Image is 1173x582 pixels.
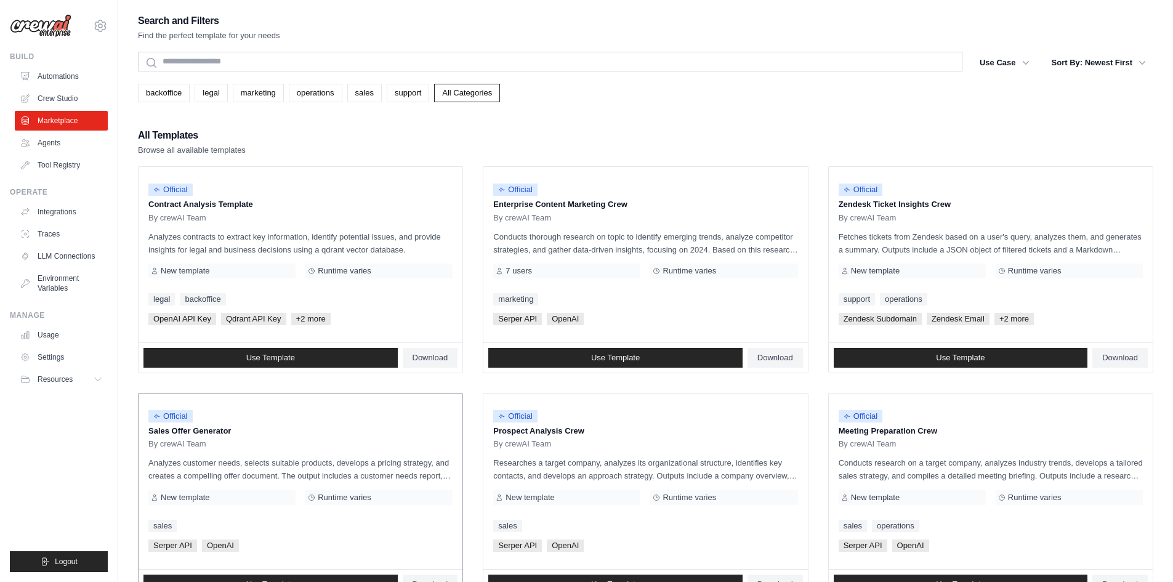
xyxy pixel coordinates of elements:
a: All Categories [434,84,500,102]
span: Use Template [246,353,295,363]
a: backoffice [138,84,190,102]
a: sales [839,520,867,532]
p: Browse all available templates [138,144,246,156]
p: Enterprise Content Marketing Crew [493,198,797,211]
p: Analyzes contracts to extract key information, identify potential issues, and provide insights fo... [148,230,453,256]
a: legal [148,293,175,305]
a: Agents [15,133,108,153]
span: Resources [38,374,73,384]
span: By crewAI Team [493,439,551,449]
span: OpenAI API Key [148,313,216,325]
span: Runtime varies [318,493,371,503]
span: Runtime varies [663,493,716,503]
a: Crew Studio [15,89,108,108]
span: 7 users [506,266,532,276]
p: Zendesk Ticket Insights Crew [839,198,1143,211]
span: Zendesk Email [927,313,990,325]
a: Automations [15,67,108,86]
a: Use Template [488,348,743,368]
span: By crewAI Team [148,439,206,449]
span: Download [1102,353,1138,363]
p: Meeting Preparation Crew [839,425,1143,437]
p: Sales Offer Generator [148,425,453,437]
span: Runtime varies [1008,493,1062,503]
span: +2 more [994,313,1034,325]
span: Zendesk Subdomain [839,313,922,325]
p: Analyzes customer needs, selects suitable products, develops a pricing strategy, and creates a co... [148,456,453,482]
a: Download [1092,348,1148,368]
div: Manage [10,310,108,320]
a: backoffice [180,293,225,305]
a: Settings [15,347,108,367]
span: Serper API [493,313,542,325]
a: support [387,84,429,102]
span: Runtime varies [318,266,371,276]
p: Contract Analysis Template [148,198,453,211]
a: Tool Registry [15,155,108,175]
button: Resources [15,370,108,389]
a: Download [748,348,803,368]
a: operations [880,293,927,305]
span: Official [148,410,193,422]
a: Marketplace [15,111,108,131]
span: Logout [55,557,78,567]
span: Download [757,353,793,363]
a: support [839,293,875,305]
span: Runtime varies [1008,266,1062,276]
p: Fetches tickets from Zendesk based on a user's query, analyzes them, and generates a summary. Out... [839,230,1143,256]
a: marketing [233,84,284,102]
span: +2 more [291,313,331,325]
a: LLM Connections [15,246,108,266]
span: New template [161,266,209,276]
span: Official [493,184,538,196]
a: Usage [15,325,108,345]
a: Traces [15,224,108,244]
p: Find the perfect template for your needs [138,30,280,42]
img: Logo [10,14,71,38]
p: Prospect Analysis Crew [493,425,797,437]
span: By crewAI Team [839,213,897,223]
span: OpenAI [547,540,584,552]
button: Logout [10,551,108,572]
a: sales [148,520,177,532]
span: By crewAI Team [493,213,551,223]
span: Download [413,353,448,363]
span: New template [506,493,554,503]
a: marketing [493,293,538,305]
span: Qdrant API Key [221,313,286,325]
span: OpenAI [892,540,929,552]
div: Build [10,52,108,62]
span: Use Template [936,353,985,363]
span: OpenAI [202,540,239,552]
a: legal [195,84,227,102]
button: Sort By: Newest First [1044,52,1153,74]
a: Download [403,348,458,368]
p: Conducts research on a target company, analyzes industry trends, develops a tailored sales strate... [839,456,1143,482]
span: New template [851,266,900,276]
span: Runtime varies [663,266,716,276]
h2: All Templates [138,127,246,144]
span: OpenAI [547,313,584,325]
span: New template [161,493,209,503]
a: Use Template [834,348,1088,368]
span: Official [839,410,883,422]
span: New template [851,493,900,503]
span: Use Template [591,353,640,363]
a: sales [493,520,522,532]
p: Researches a target company, analyzes its organizational structure, identifies key contacts, and ... [493,456,797,482]
a: operations [872,520,919,532]
a: Use Template [143,348,398,368]
span: Serper API [493,540,542,552]
a: Integrations [15,202,108,222]
h2: Search and Filters [138,12,280,30]
span: Serper API [839,540,887,552]
a: operations [289,84,342,102]
span: Official [839,184,883,196]
span: Official [493,410,538,422]
span: Serper API [148,540,197,552]
a: Environment Variables [15,269,108,298]
span: By crewAI Team [148,213,206,223]
button: Use Case [972,52,1037,74]
div: Operate [10,187,108,197]
a: sales [347,84,382,102]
